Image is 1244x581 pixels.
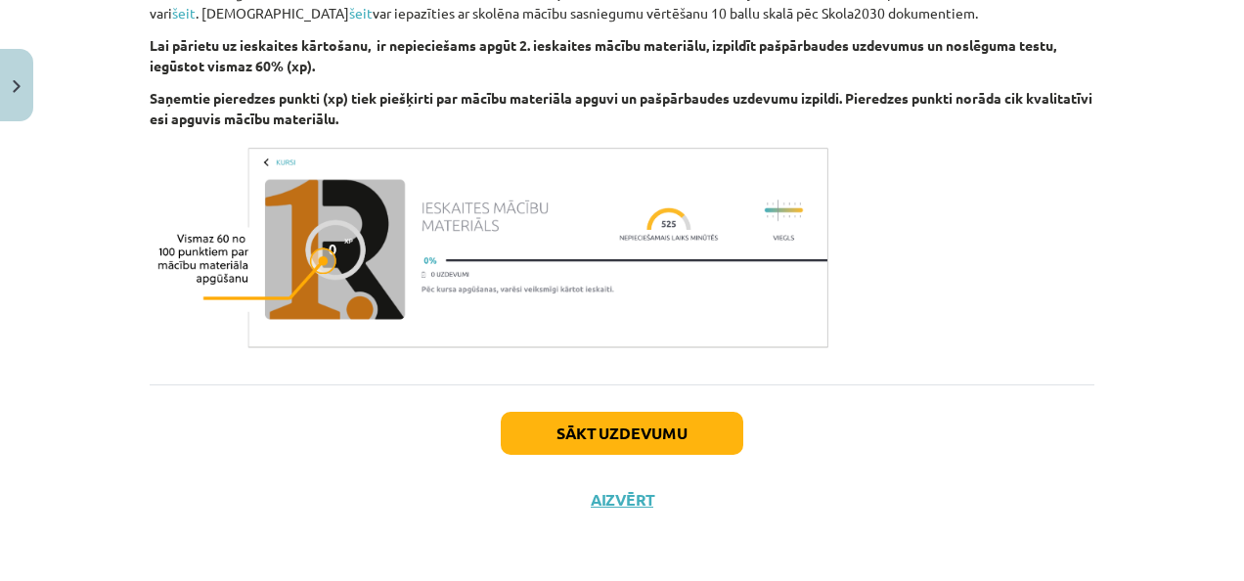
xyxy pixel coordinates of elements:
[349,4,373,22] a: šeit
[172,4,196,22] a: šeit
[13,80,21,93] img: icon-close-lesson-0947bae3869378f0d4975bcd49f059093ad1ed9edebbc8119c70593378902aed.svg
[501,412,743,455] button: Sākt uzdevumu
[585,490,659,510] button: Aizvērt
[150,36,1056,74] b: Lai pārietu uz ieskaites kārtošanu, ir nepieciešams apgūt 2. ieskaites mācību materiālu, izpildīt...
[150,89,1092,127] b: Saņemtie pieredzes punkti (xp) tiek piešķirti par mācību materiāla apguvi un pašpārbaudes uzdevum...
